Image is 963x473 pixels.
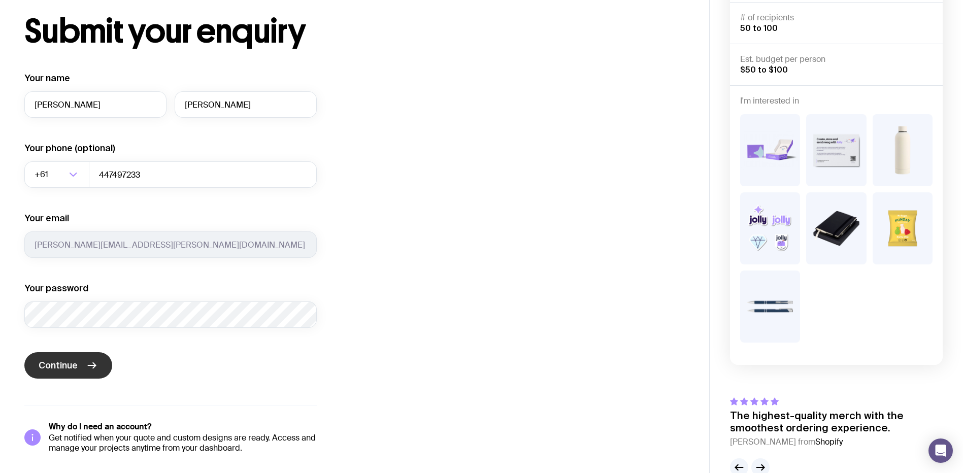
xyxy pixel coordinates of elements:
label: Your password [24,282,88,294]
input: 0400123456 [89,161,317,188]
h4: I'm interested in [740,96,933,106]
cite: [PERSON_NAME] from [730,436,943,448]
input: you@email.com [24,231,317,258]
span: +61 [35,161,50,188]
span: 50 to 100 [740,23,778,32]
h1: Submit your enquiry [24,15,366,48]
input: Last name [175,91,317,118]
span: Continue [39,359,78,371]
h5: Why do I need an account? [49,422,317,432]
input: First name [24,91,167,118]
h4: # of recipients [740,13,933,23]
input: Search for option [50,161,66,188]
label: Your phone (optional) [24,142,115,154]
div: Search for option [24,161,89,188]
span: Shopify [815,436,843,447]
div: Open Intercom Messenger [928,438,953,463]
label: Your email [24,212,69,224]
button: Continue [24,352,112,379]
span: $50 to $100 [740,65,788,74]
label: Your name [24,72,70,84]
h4: Est. budget per person [740,54,933,64]
p: The highest-quality merch with the smoothest ordering experience. [730,410,943,434]
p: Get notified when your quote and custom designs are ready. Access and manage your projects anytim... [49,433,317,453]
